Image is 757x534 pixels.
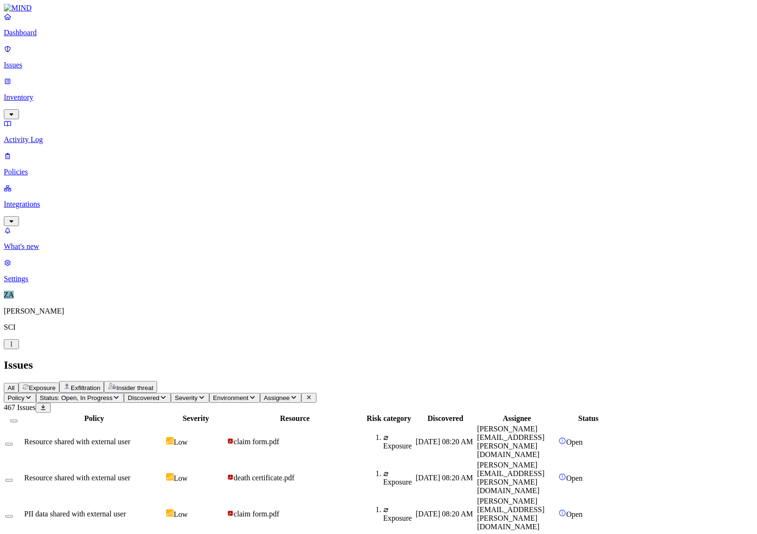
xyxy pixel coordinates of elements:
[477,497,544,531] span: [PERSON_NAME][EMAIL_ADDRESS][PERSON_NAME][DOMAIN_NAME]
[227,510,234,516] img: adobe-pdf
[175,394,197,401] span: Severity
[264,394,290,401] span: Assignee
[8,394,25,401] span: Policy
[4,403,36,411] span: 467 Issues
[477,461,544,495] span: [PERSON_NAME][EMAIL_ADDRESS][PERSON_NAME][DOMAIN_NAME]
[4,291,14,299] span: ZA
[566,510,583,518] span: Open
[559,473,566,481] img: status-open
[566,474,583,482] span: Open
[227,438,234,444] img: adobe-pdf
[4,275,753,283] p: Settings
[4,168,753,176] p: Policies
[174,474,187,482] span: Low
[416,510,473,518] span: [DATE] 08:20 AM
[477,414,557,423] div: Assignee
[4,226,753,251] a: What's new
[383,505,414,523] div: Exposure
[166,437,174,445] img: severity-low
[5,443,13,446] button: Select row
[4,61,753,69] p: Issues
[29,384,56,391] span: Exposure
[383,469,414,486] div: Exposure
[5,479,13,482] button: Select row
[234,438,279,446] span: claim form.pdf
[416,438,473,446] span: [DATE] 08:20 AM
[227,474,234,480] img: adobe-pdf
[24,474,131,482] span: Resource shared with external user
[559,414,618,423] div: Status
[4,152,753,176] a: Policies
[116,384,153,391] span: Insider threat
[227,414,362,423] div: Resource
[416,414,475,423] div: Discovered
[8,384,15,391] span: All
[559,509,566,517] img: status-open
[4,45,753,69] a: Issues
[24,510,126,518] span: PII data shared with external user
[128,394,159,401] span: Discovered
[4,307,753,315] p: [PERSON_NAME]
[4,258,753,283] a: Settings
[566,438,583,446] span: Open
[234,474,294,482] span: death certificate.pdf
[559,437,566,445] img: status-open
[4,93,753,102] p: Inventory
[166,414,225,423] div: Severity
[213,394,249,401] span: Environment
[477,425,544,458] span: [PERSON_NAME][EMAIL_ADDRESS][PERSON_NAME][DOMAIN_NAME]
[4,12,753,37] a: Dashboard
[71,384,100,391] span: Exfiltration
[4,135,753,144] p: Activity Log
[4,323,753,332] p: SCI
[416,474,473,482] span: [DATE] 08:20 AM
[383,433,414,450] div: Exposure
[174,438,187,446] span: Low
[24,414,164,423] div: Policy
[166,473,174,481] img: severity-low
[24,438,131,446] span: Resource shared with external user
[364,414,414,423] div: Risk category
[10,420,18,422] button: Select all
[166,509,174,517] img: severity-low
[4,4,753,12] a: MIND
[174,510,187,518] span: Low
[234,510,279,518] span: claim form.pdf
[4,77,753,118] a: Inventory
[4,4,32,12] img: MIND
[4,29,753,37] p: Dashboard
[5,515,13,518] button: Select row
[40,394,112,401] span: Status: Open, In Progress
[4,119,753,144] a: Activity Log
[4,200,753,209] p: Integrations
[4,359,753,372] h2: Issues
[4,184,753,225] a: Integrations
[4,242,753,251] p: What's new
